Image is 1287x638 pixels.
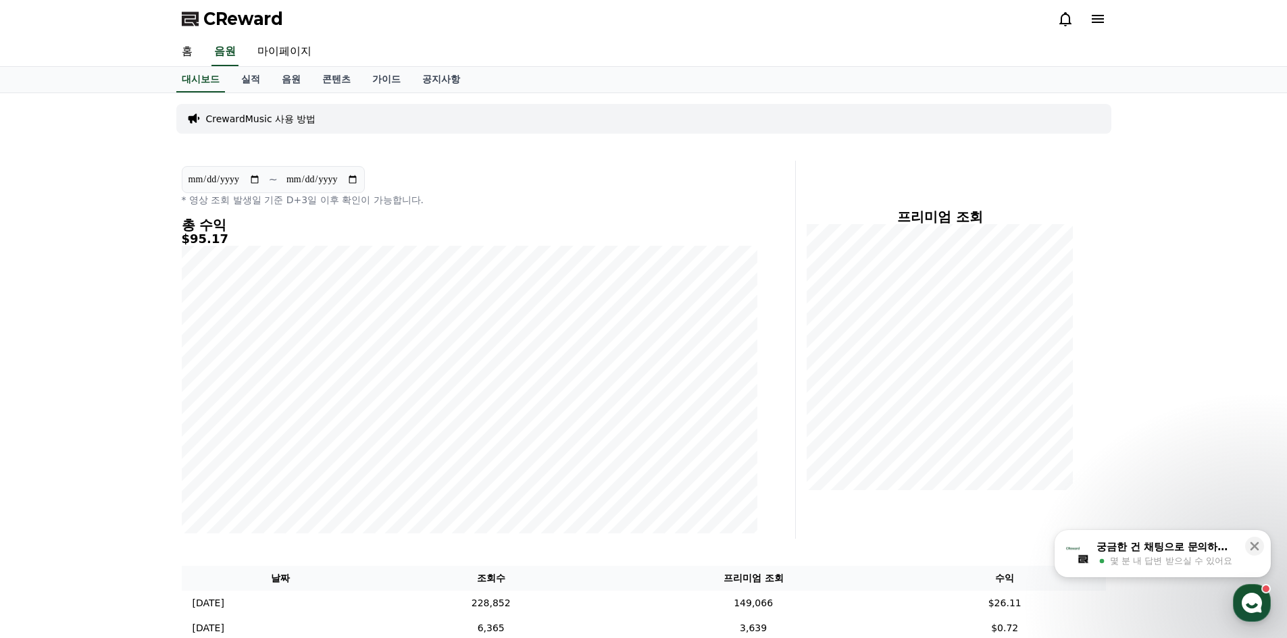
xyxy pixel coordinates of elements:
[904,591,1106,616] td: $26.11
[361,67,411,92] a: 가이드
[807,209,1074,224] h4: 프리미엄 조회
[271,67,311,92] a: 음원
[247,38,322,66] a: 마이페이지
[176,67,225,92] a: 대시보드
[171,38,203,66] a: 홈
[174,428,259,462] a: 설정
[379,591,603,616] td: 228,852
[43,448,51,459] span: 홈
[603,591,904,616] td: 149,066
[182,232,757,246] h5: $95.17
[411,67,471,92] a: 공지사항
[124,449,140,460] span: 대화
[182,217,757,232] h4: 총 수익
[182,566,380,591] th: 날짜
[193,621,224,635] p: [DATE]
[603,566,904,591] th: 프리미엄 조회
[206,112,316,126] a: CrewardMusic 사용 방법
[182,193,757,207] p: * 영상 조회 발생일 기준 D+3일 이후 확인이 가능합니다.
[4,428,89,462] a: 홈
[89,428,174,462] a: 대화
[311,67,361,92] a: 콘텐츠
[379,566,603,591] th: 조회수
[203,8,283,30] span: CReward
[230,67,271,92] a: 실적
[211,38,238,66] a: 음원
[269,171,278,188] p: ~
[904,566,1106,591] th: 수익
[193,596,224,610] p: [DATE]
[182,8,283,30] a: CReward
[209,448,225,459] span: 설정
